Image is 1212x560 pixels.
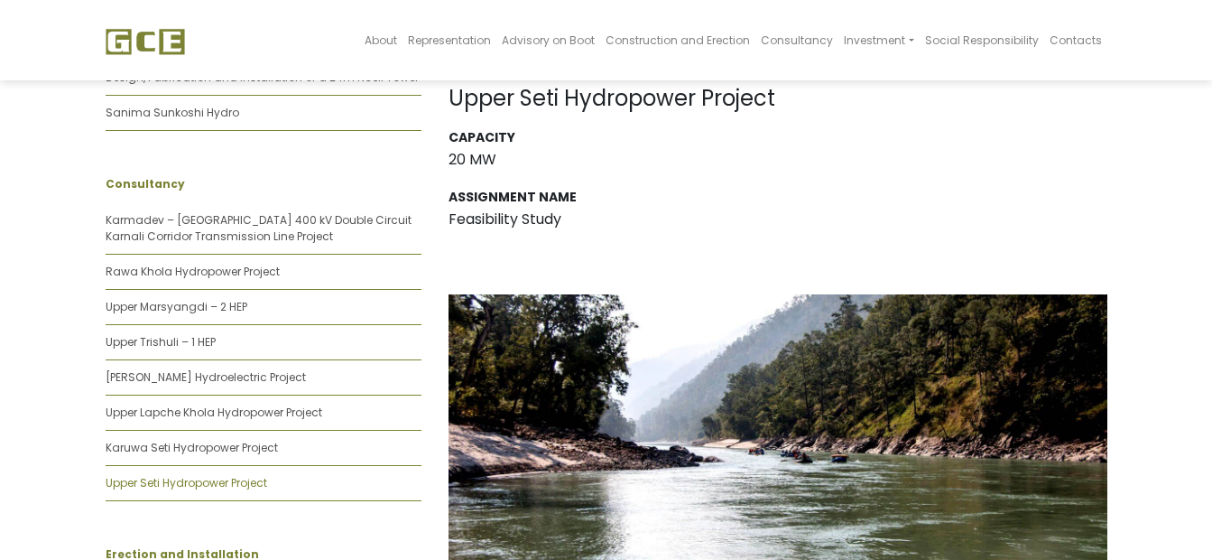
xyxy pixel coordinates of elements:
span: Representation [408,33,491,48]
span: Consultancy [761,33,833,48]
a: Representation [402,5,496,75]
span: Advisory on Boot [502,33,595,48]
h1: Upper Seti Hydropower Project [449,86,1107,112]
a: Rawa Khola Hydropower Project [106,264,280,279]
a: About [359,5,402,75]
h3: Feasibility Study [449,210,1107,228]
a: [PERSON_NAME] Hydroelectric Project [106,369,306,385]
a: Construction and Erection [600,5,755,75]
a: Karmadev – [GEOGRAPHIC_DATA] 400 kV Double Circuit Karnali Corridor Transmission Line Project [106,212,412,244]
a: Upper Trishuli – 1 HEP [106,334,216,350]
span: Social Responsibility [925,33,1039,48]
h3: Assignment Name [449,190,1107,205]
a: Investment [838,5,919,75]
h3: Capacity [449,130,1107,145]
a: Consultancy [755,5,838,75]
a: Advisory on Boot [496,5,600,75]
a: Upper Lapche Khola Hydropower Project [106,405,322,420]
a: Upper Seti Hydropower Project [106,475,267,490]
a: Karuwa Seti Hydropower Project [106,440,278,455]
span: Construction and Erection [606,33,750,48]
img: GCE Group [106,28,185,55]
h3: 20 MW [449,151,1107,168]
span: Contacts [1050,33,1102,48]
span: About [365,33,397,48]
a: Upper Marsyangdi – 2 HEP [106,299,247,314]
a: Social Responsibility [920,5,1044,75]
span: Investment [844,33,905,48]
a: Contacts [1044,5,1107,75]
a: Sanima Sunkoshi Hydro [106,105,239,120]
p: Consultancy [106,176,421,192]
